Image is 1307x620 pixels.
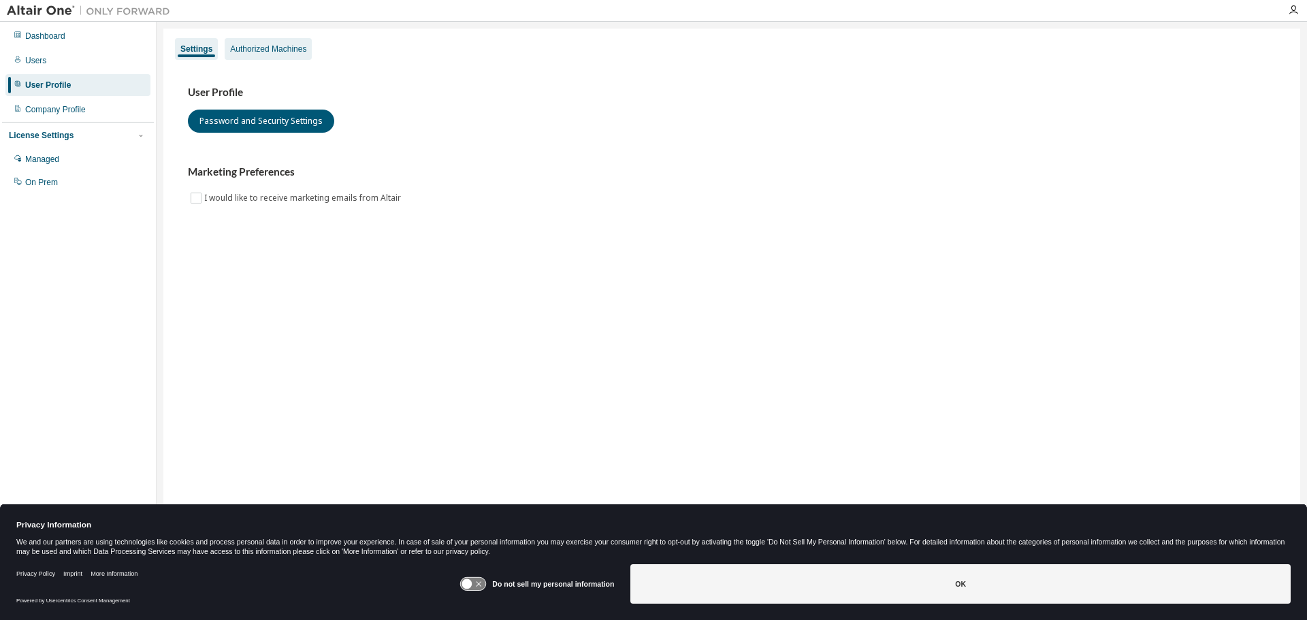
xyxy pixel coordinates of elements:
div: On Prem [25,177,58,188]
label: I would like to receive marketing emails from Altair [204,190,404,206]
div: Company Profile [25,104,86,115]
button: Password and Security Settings [188,110,334,133]
h3: User Profile [188,86,1276,99]
div: Managed [25,154,59,165]
div: Users [25,55,46,66]
div: Dashboard [25,31,65,42]
div: License Settings [9,130,74,141]
h3: Marketing Preferences [188,165,1276,179]
div: Settings [180,44,212,54]
div: User Profile [25,80,71,91]
img: Altair One [7,4,177,18]
div: Authorized Machines [230,44,306,54]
